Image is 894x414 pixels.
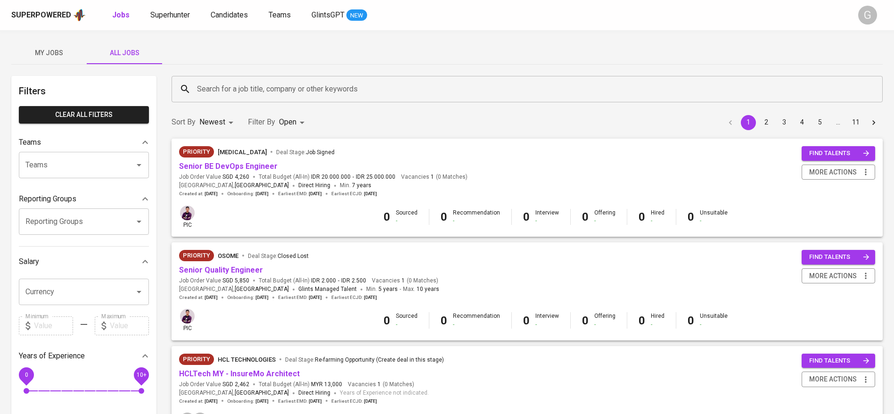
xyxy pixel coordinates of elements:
[25,371,28,378] span: 0
[222,173,249,181] span: SGD 4,260
[315,356,444,363] span: Re-farming Opportunity (Create deal in this stage)
[403,286,439,292] span: Max.
[269,10,291,19] span: Teams
[179,369,300,378] a: HCLTech MY - InsureMo Architect
[34,316,73,335] input: Value
[180,206,195,220] img: erwin@glints.com
[384,210,390,224] b: 0
[112,9,131,21] a: Jobs
[19,193,76,205] p: Reporting Groups
[227,398,269,405] span: Onboarding :
[276,149,335,156] span: Deal Stage :
[364,398,377,405] span: [DATE]
[110,316,149,335] input: Value
[248,116,275,128] p: Filter By
[19,350,85,362] p: Years of Experience
[535,217,559,225] div: -
[179,265,263,274] a: Senior Quality Engineer
[523,210,530,224] b: 0
[278,253,309,259] span: Closed Lost
[180,309,195,323] img: erwin@glints.com
[802,250,875,265] button: find talents
[400,277,405,285] span: 1
[298,389,330,396] span: Direct Hiring
[594,312,615,328] div: Offering
[809,356,869,366] span: find talents
[809,373,857,385] span: more actions
[400,285,401,294] span: -
[809,270,857,282] span: more actions
[384,314,390,327] b: 0
[741,115,756,130] button: page 1
[429,173,434,181] span: 1
[848,115,863,130] button: Go to page 11
[700,209,728,225] div: Unsuitable
[179,398,218,405] span: Created at :
[700,217,728,225] div: -
[179,190,218,197] span: Created at :
[331,294,377,301] span: Earliest ECJD :
[255,398,269,405] span: [DATE]
[341,277,366,285] span: IDR 2.500
[19,137,41,148] p: Teams
[759,115,774,130] button: Go to page 2
[809,252,869,263] span: find talents
[306,149,335,156] span: Job Signed
[582,314,589,327] b: 0
[179,389,289,398] span: [GEOGRAPHIC_DATA] ,
[179,294,218,301] span: Created at :
[205,398,218,405] span: [DATE]
[651,217,664,225] div: -
[172,116,196,128] p: Sort By
[179,173,249,181] span: Job Order Value
[19,252,149,271] div: Salary
[651,321,664,329] div: -
[523,314,530,327] b: 0
[309,190,322,197] span: [DATE]
[227,190,269,197] span: Onboarding :
[366,286,398,292] span: Min.
[235,285,289,294] span: [GEOGRAPHIC_DATA]
[364,294,377,301] span: [DATE]
[211,9,250,21] a: Candidates
[866,115,881,130] button: Go to next page
[26,109,141,121] span: Clear All filters
[812,115,828,130] button: Go to page 5
[19,133,149,152] div: Teams
[179,250,214,261] div: New Job received from Demand Team
[179,205,196,229] div: pic
[11,10,71,21] div: Superpowered
[255,190,269,197] span: [DATE]
[19,106,149,124] button: Clear All filters
[688,210,694,224] b: 0
[802,165,875,180] button: more actions
[651,209,664,225] div: Hired
[378,286,398,292] span: 5 years
[285,356,444,363] span: Deal Stage :
[205,190,218,197] span: [DATE]
[132,158,146,172] button: Open
[722,115,883,130] nav: pagination navigation
[298,182,330,189] span: Direct Hiring
[594,321,615,329] div: -
[312,10,344,19] span: GlintsGPT
[205,294,218,301] span: [DATE]
[179,162,278,171] a: Senior BE DevOps Engineer
[582,210,589,224] b: 0
[401,173,468,181] span: Vacancies ( 0 Matches )
[179,146,214,157] div: New Job received from Demand Team
[311,277,336,285] span: IDR 2.000
[353,173,354,181] span: -
[688,314,694,327] b: 0
[802,372,875,387] button: more actions
[594,217,615,225] div: -
[700,312,728,328] div: Unsuitable
[218,252,238,259] span: Osome
[396,209,418,225] div: Sourced
[211,10,248,19] span: Candidates
[17,47,81,59] span: My Jobs
[199,116,225,128] p: Newest
[535,321,559,329] div: -
[594,209,615,225] div: Offering
[340,389,429,398] span: Years of Experience not indicated.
